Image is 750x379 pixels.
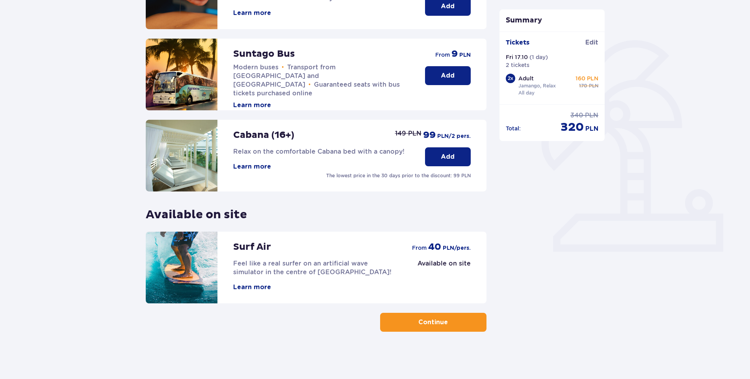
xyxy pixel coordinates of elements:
span: from [412,244,427,252]
p: Fri 17.10 [506,53,528,61]
p: Tickets [506,38,529,47]
span: Edit [585,38,598,47]
span: 340 [570,111,583,120]
button: Add [425,147,471,166]
span: Transport from [GEOGRAPHIC_DATA] and [GEOGRAPHIC_DATA] [233,63,336,88]
span: 320 [561,120,584,135]
span: 99 [423,129,436,141]
span: from [435,51,450,59]
p: ( 1 day ) [529,53,548,61]
span: Relax on the comfortable Cabana bed with a canopy! [233,148,405,155]
p: All day [518,89,535,97]
span: 40 [428,241,441,253]
button: Learn more [233,162,271,171]
p: The lowest price in the 30 days prior to the discount: 99 PLN [326,172,471,179]
p: Add [441,2,455,11]
p: Continue [418,318,448,327]
div: 2 x [506,74,515,83]
p: Cabana (16+) [233,129,294,141]
p: Available on site [146,201,247,222]
p: Available on site [418,259,471,268]
span: Guaranteed seats with bus tickets purchased online [233,81,400,97]
p: Adult [518,74,534,82]
p: Jamango, Relax [518,82,556,89]
p: Surf Air [233,241,271,253]
span: PLN [459,51,471,59]
img: attraction [146,232,217,303]
span: PLN [585,111,598,120]
span: • [308,81,311,89]
p: Total : [506,124,521,132]
button: Learn more [233,283,271,292]
p: 149 PLN [395,129,421,138]
span: Feel like a real surfer on an artificial wave simulator in the centre of [GEOGRAPHIC_DATA]! [233,260,392,276]
img: attraction [146,120,217,191]
p: 160 PLN [575,74,598,82]
p: Add [441,152,455,161]
button: Add [425,66,471,85]
button: Continue [380,313,486,332]
img: attraction [146,39,217,110]
span: • [282,63,284,71]
p: Add [441,71,455,80]
button: Learn more [233,9,271,17]
span: PLN [585,124,598,133]
p: 2 tickets [506,61,529,69]
span: 170 [579,82,587,89]
span: PLN /2 pers. [437,132,471,140]
p: Suntago Bus [233,48,295,60]
span: PLN /pers. [443,244,471,252]
span: Modern buses [233,63,278,71]
span: 9 [451,48,458,60]
p: Summary [499,16,605,25]
span: PLN [589,82,598,89]
button: Learn more [233,101,271,110]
